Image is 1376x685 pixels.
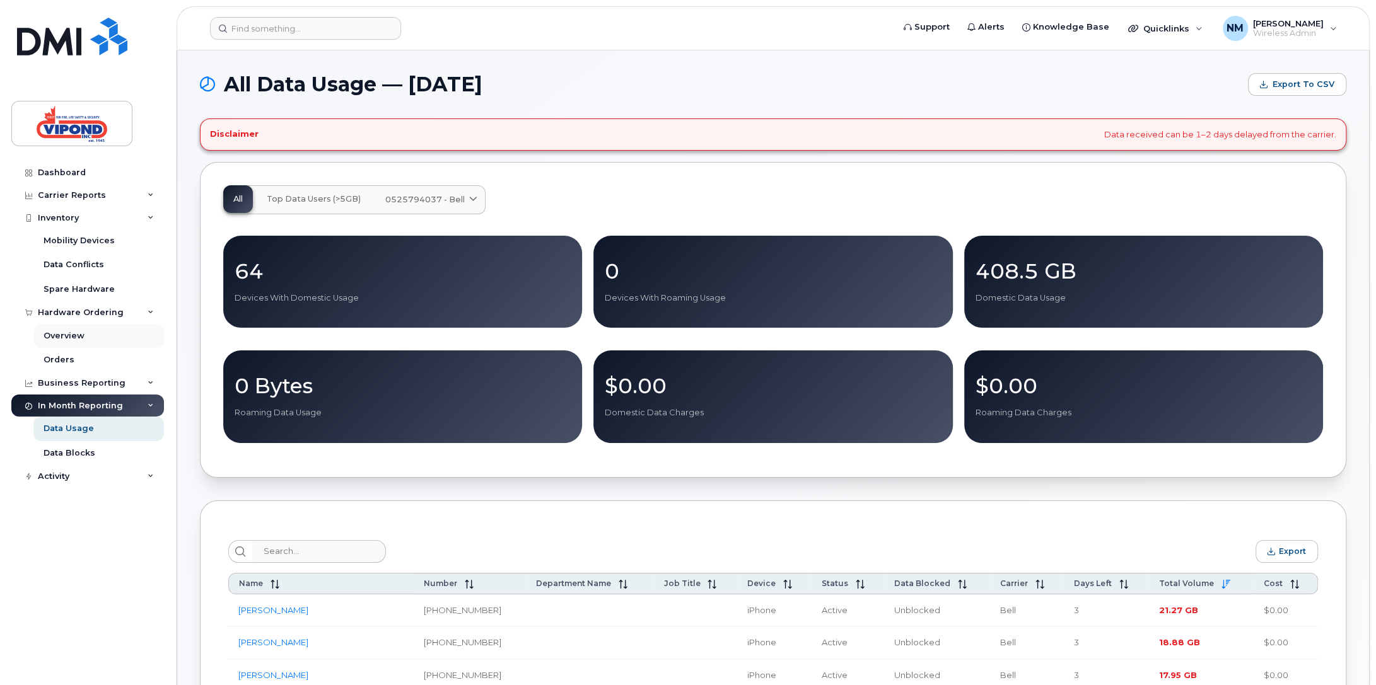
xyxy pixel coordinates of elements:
input: Search... [252,540,386,563]
span: Number [424,579,457,588]
td: Active [812,594,884,627]
span: All Data Usage — [DATE] [224,75,482,94]
button: Export [1256,540,1318,563]
span: Export [1279,546,1306,556]
td: Unblocked [884,594,990,627]
p: $0.00 [976,374,1312,397]
p: 0 [605,260,941,282]
td: $0.00 [1254,594,1318,627]
span: Department Name [536,579,611,588]
p: 64 [235,260,571,282]
span: Data Blocked [894,579,950,588]
td: 3 [1064,626,1149,659]
td: [PHONE_NUMBER] [414,626,525,659]
td: iPhone [737,626,812,659]
td: Unblocked [884,626,990,659]
span: Status [822,579,848,588]
td: iPhone [737,594,812,627]
p: Roaming Data Usage [235,407,571,418]
p: Domestic Data Charges [605,407,941,418]
p: Devices With Roaming Usage [605,292,941,304]
h4: Disclaimer [210,129,259,139]
span: Top Data Users (>5GB) [267,194,361,204]
a: [PERSON_NAME] [238,637,308,647]
span: Device [747,579,776,588]
p: 0 Bytes [235,374,571,397]
p: Devices With Domestic Usage [235,292,571,304]
p: $0.00 [605,374,941,397]
p: Domestic Data Usage [976,292,1312,304]
span: 18.88 GB [1159,637,1200,647]
td: $0.00 [1254,626,1318,659]
button: Export to CSV [1248,73,1346,96]
td: Active [812,626,884,659]
span: 21.27 GB [1159,605,1198,615]
span: Total Volume [1159,579,1214,588]
span: Days Left [1074,579,1112,588]
p: Roaming Data Charges [976,407,1312,418]
span: 0525794037 - Bell [385,193,465,205]
span: Name [239,579,263,588]
span: 17.95 GB [1159,670,1197,680]
td: [PHONE_NUMBER] [414,594,525,627]
a: [PERSON_NAME] [238,670,308,680]
span: Export to CSV [1273,79,1334,90]
span: Job Title [663,579,700,588]
td: Bell [990,626,1064,659]
td: 3 [1064,594,1149,627]
p: 408.5 GB [976,260,1312,282]
a: [PERSON_NAME] [238,605,308,615]
span: Carrier [1000,579,1028,588]
td: Bell [990,594,1064,627]
a: 0525794037 - Bell [375,186,485,214]
span: Cost [1264,579,1283,588]
div: Data received can be 1–2 days delayed from the carrier. [200,118,1346,151]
